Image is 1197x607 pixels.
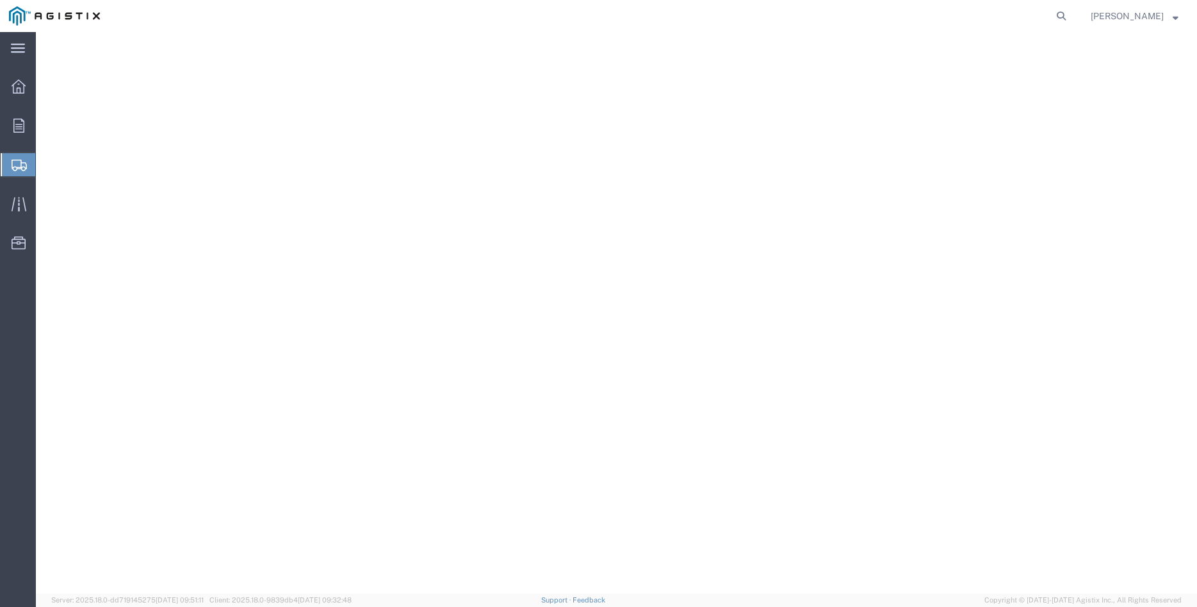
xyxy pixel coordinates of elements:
a: Feedback [573,596,605,604]
img: logo [9,6,100,26]
span: Betty Ortiz [1091,9,1164,23]
span: Server: 2025.18.0-dd719145275 [51,596,204,604]
span: [DATE] 09:32:48 [298,596,352,604]
button: [PERSON_NAME] [1090,8,1179,24]
span: Copyright © [DATE]-[DATE] Agistix Inc., All Rights Reserved [984,595,1182,606]
span: Client: 2025.18.0-9839db4 [209,596,352,604]
iframe: FS Legacy Container [36,32,1197,594]
a: Support [541,596,573,604]
span: [DATE] 09:51:11 [156,596,204,604]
